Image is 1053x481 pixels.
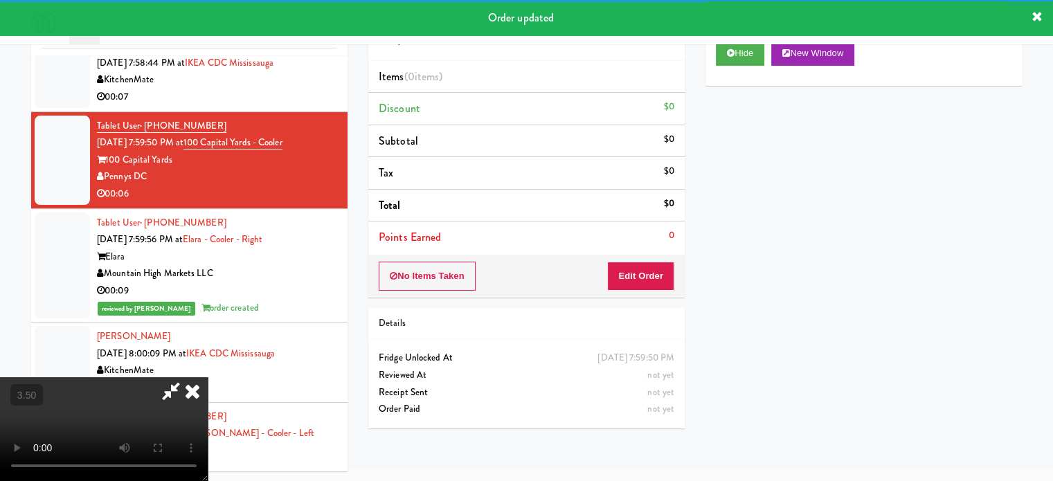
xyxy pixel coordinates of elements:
[597,350,674,367] div: [DATE] 7:59:50 PM
[379,315,674,332] div: Details
[379,229,441,245] span: Points Earned
[379,165,393,181] span: Tax
[140,216,226,229] span: · [PHONE_NUMBER]
[183,233,262,246] a: Elara - Cooler - Right
[31,323,348,402] li: [PERSON_NAME][DATE] 8:00:09 PM atIKEA CDC MississaugaKitchenMate00:04
[97,168,337,185] div: Pennys DC
[379,197,401,213] span: Total
[664,98,674,116] div: $0
[97,89,337,106] div: 00:07
[664,195,674,212] div: $0
[186,426,314,439] a: [PERSON_NAME] - Cooler - Left
[607,262,674,291] button: Edit Order
[31,112,348,209] li: Tablet User· [PHONE_NUMBER][DATE] 7:59:50 PM at100 Capital Yards - Cooler100 Capital YardsPennys ...
[379,384,674,401] div: Receipt Sent
[647,385,674,399] span: not yet
[647,368,674,381] span: not yet
[488,10,554,26] span: Order updated
[97,136,183,149] span: [DATE] 7:59:50 PM at
[379,350,674,367] div: Fridge Unlocked At
[97,282,337,300] div: 00:09
[771,41,854,66] button: New Window
[201,301,259,314] span: order created
[140,119,226,132] span: · [PHONE_NUMBER]
[415,69,440,84] ng-pluralize: items
[31,209,348,323] li: Tablet User· [PHONE_NUMBER][DATE] 7:59:56 PM atElara - Cooler - RightElaraMountain High Markets L...
[31,32,348,111] li: [PERSON_NAME][DATE] 7:58:44 PM atIKEA CDC MississaugaKitchenMate00:07
[97,233,183,246] span: [DATE] 7:59:56 PM at
[379,133,418,149] span: Subtotal
[379,367,674,384] div: Reviewed At
[97,442,337,460] div: [PERSON_NAME]
[379,401,674,418] div: Order Paid
[97,71,337,89] div: KitchenMate
[185,56,273,69] a: IKEA CDC Mississauga
[97,152,337,169] div: 100 Capital Yards
[98,302,195,316] span: reviewed by [PERSON_NAME]
[97,379,337,397] div: 00:04
[669,227,674,244] div: 0
[97,119,226,133] a: Tablet User· [PHONE_NUMBER]
[404,69,443,84] span: (0 )
[186,347,275,360] a: IKEA CDC Mississauga
[97,185,337,203] div: 00:06
[97,329,170,343] a: [PERSON_NAME]
[97,362,337,379] div: KitchenMate
[97,459,337,476] div: Pennys DC
[379,69,442,84] span: Items
[97,216,226,229] a: Tablet User· [PHONE_NUMBER]
[183,136,282,149] a: 100 Capital Yards - Cooler
[97,347,186,360] span: [DATE] 8:00:09 PM at
[379,262,476,291] button: No Items Taken
[379,100,420,116] span: Discount
[664,131,674,148] div: $0
[716,41,764,66] button: Hide
[97,265,337,282] div: Mountain High Markets LLC
[97,56,185,69] span: [DATE] 7:58:44 PM at
[647,402,674,415] span: not yet
[97,248,337,266] div: Elara
[664,163,674,180] div: $0
[379,35,674,45] h5: Pennys DC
